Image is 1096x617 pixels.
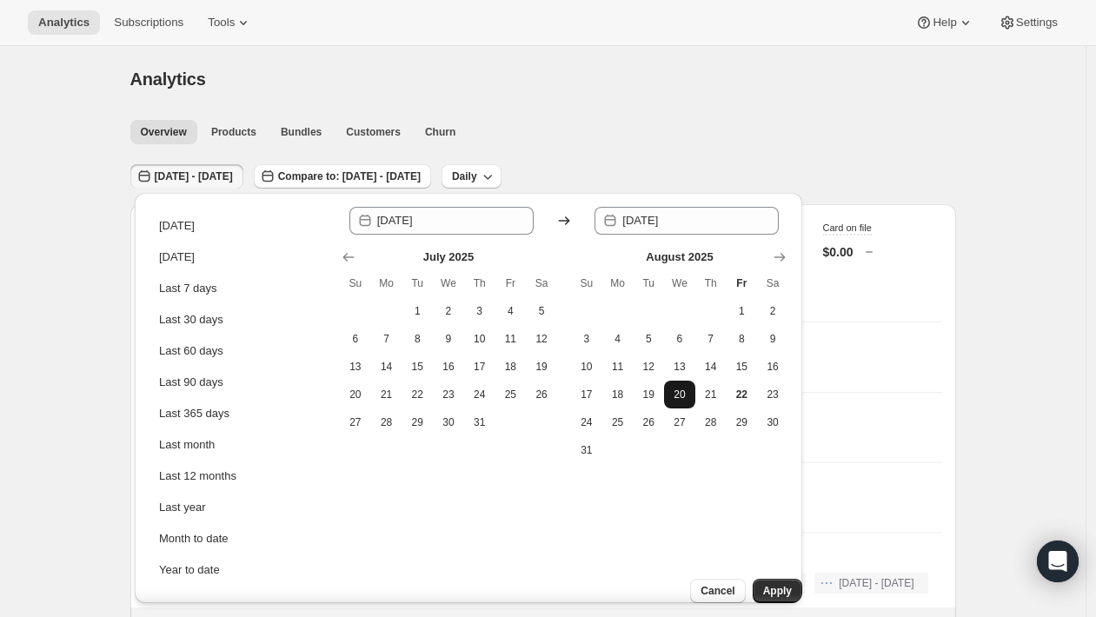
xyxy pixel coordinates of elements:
[753,579,802,603] button: Apply
[701,584,734,598] span: Cancel
[464,269,495,297] th: Thursday
[371,381,402,408] button: Monday July 21 2025
[671,332,688,346] span: 6
[154,494,328,521] button: Last year
[378,360,395,374] span: 14
[533,304,550,318] span: 5
[502,332,520,346] span: 11
[640,415,657,429] span: 26
[640,388,657,401] span: 19
[347,276,364,290] span: Su
[159,342,223,360] div: Last 60 days
[640,276,657,290] span: Tu
[154,275,328,302] button: Last 7 days
[347,360,364,374] span: 13
[471,415,488,429] span: 31
[727,297,758,325] button: Friday August 1 2025
[764,415,781,429] span: 30
[378,388,395,401] span: 21
[640,332,657,346] span: 5
[633,269,664,297] th: Tuesday
[495,269,527,297] th: Friday
[702,360,720,374] span: 14
[409,388,426,401] span: 22
[633,325,664,353] button: Tuesday August 5 2025
[757,353,788,381] button: Saturday August 16 2025
[28,10,100,35] button: Analytics
[695,269,727,297] th: Thursday
[159,249,195,266] div: [DATE]
[823,243,854,261] p: $0.00
[340,381,371,408] button: Sunday July 20 2025
[571,325,602,353] button: Sunday August 3 2025
[154,243,328,271] button: [DATE]
[154,368,328,396] button: Last 90 days
[764,388,781,401] span: 23
[154,337,328,365] button: Last 60 days
[664,381,695,408] button: Start of range Wednesday August 20 2025
[526,353,557,381] button: Saturday July 19 2025
[159,468,236,485] div: Last 12 months
[757,269,788,297] th: Saturday
[578,388,595,401] span: 17
[526,381,557,408] button: Saturday July 26 2025
[471,360,488,374] span: 17
[38,16,90,30] span: Analytics
[571,381,602,408] button: Sunday August 17 2025
[141,125,187,139] span: Overview
[440,304,457,318] span: 2
[671,360,688,374] span: 13
[433,353,464,381] button: Wednesday July 16 2025
[402,297,433,325] button: Tuesday July 1 2025
[495,297,527,325] button: Friday July 4 2025
[727,325,758,353] button: Friday August 8 2025
[281,125,322,139] span: Bundles
[690,579,745,603] button: Cancel
[933,16,956,30] span: Help
[502,276,520,290] span: Fr
[347,388,364,401] span: 20
[602,381,634,408] button: Monday August 18 2025
[433,325,464,353] button: Wednesday July 9 2025
[727,269,758,297] th: Friday
[211,125,256,139] span: Products
[159,561,220,579] div: Year to date
[378,276,395,290] span: Mo
[159,280,217,297] div: Last 7 days
[533,332,550,346] span: 12
[452,169,477,183] span: Daily
[671,276,688,290] span: We
[159,311,223,328] div: Last 30 days
[464,297,495,325] button: Thursday July 3 2025
[578,276,595,290] span: Su
[346,125,401,139] span: Customers
[442,164,502,189] button: Daily
[702,415,720,429] span: 28
[578,415,595,429] span: 24
[114,16,183,30] span: Subscriptions
[402,353,433,381] button: Tuesday July 15 2025
[695,353,727,381] button: Thursday August 14 2025
[905,10,984,35] button: Help
[609,415,627,429] span: 25
[402,269,433,297] th: Tuesday
[378,415,395,429] span: 28
[664,353,695,381] button: Wednesday August 13 2025
[464,325,495,353] button: Thursday July 10 2025
[154,212,328,240] button: [DATE]
[609,276,627,290] span: Mo
[734,415,751,429] span: 29
[159,217,195,235] div: [DATE]
[1016,16,1058,30] span: Settings
[578,332,595,346] span: 3
[340,353,371,381] button: Sunday July 13 2025
[278,169,421,183] span: Compare to: [DATE] - [DATE]
[578,443,595,457] span: 31
[664,325,695,353] button: Wednesday August 6 2025
[208,16,235,30] span: Tools
[988,10,1068,35] button: Settings
[823,222,872,233] span: Card on file
[578,360,595,374] span: 10
[440,332,457,346] span: 9
[433,381,464,408] button: Wednesday July 23 2025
